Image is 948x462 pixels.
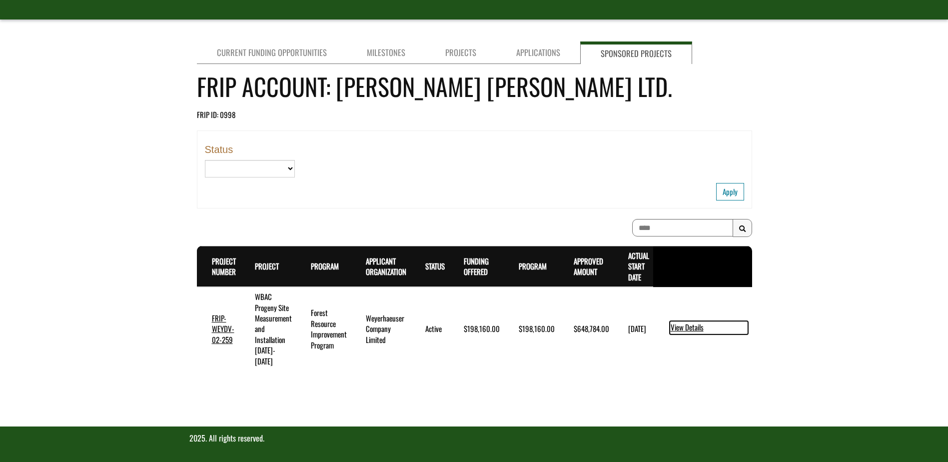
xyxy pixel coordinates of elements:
[189,432,759,444] p: 2025
[580,41,692,64] a: Sponsored Projects
[255,260,279,271] a: Project
[212,312,234,345] a: FRIP-WEYDV-02-259
[449,287,504,370] td: $198,160.00
[197,109,752,120] div: FRIP ID: 0998
[197,287,240,370] td: FRIP-WEYDV-02-259
[205,432,264,444] span: . All rights reserved.
[733,219,752,237] button: Search Results
[197,68,752,104] h4: FRIP Account: [PERSON_NAME] [PERSON_NAME] Ltd.
[212,255,236,277] a: Project Number
[670,321,748,334] a: View Details
[716,183,744,200] button: Apply
[347,41,425,64] a: Milestones
[653,287,752,370] td: action menu
[197,41,347,64] a: Current Funding Opportunities
[205,144,295,155] label: Status
[628,250,649,282] a: Actual Start Date
[628,323,646,334] time: [DATE]
[296,287,351,370] td: Forest Resource Improvement Program
[519,260,547,271] a: Program
[464,255,489,277] a: Funding Offered
[425,260,445,271] a: Status
[366,255,406,277] a: Applicant Organization
[240,287,296,370] td: WBAC Progeny Site Measurement and Installation 2022-2026
[496,41,580,64] a: Applications
[425,41,496,64] a: Projects
[574,255,603,277] a: Approved Amount
[410,287,449,370] td: Active
[504,287,559,370] td: $198,160.00
[311,260,339,271] a: Program
[351,287,410,370] td: Weyerhaeuser Company Limited
[559,287,613,370] td: $648,784.00
[613,287,653,370] td: 6/1/2022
